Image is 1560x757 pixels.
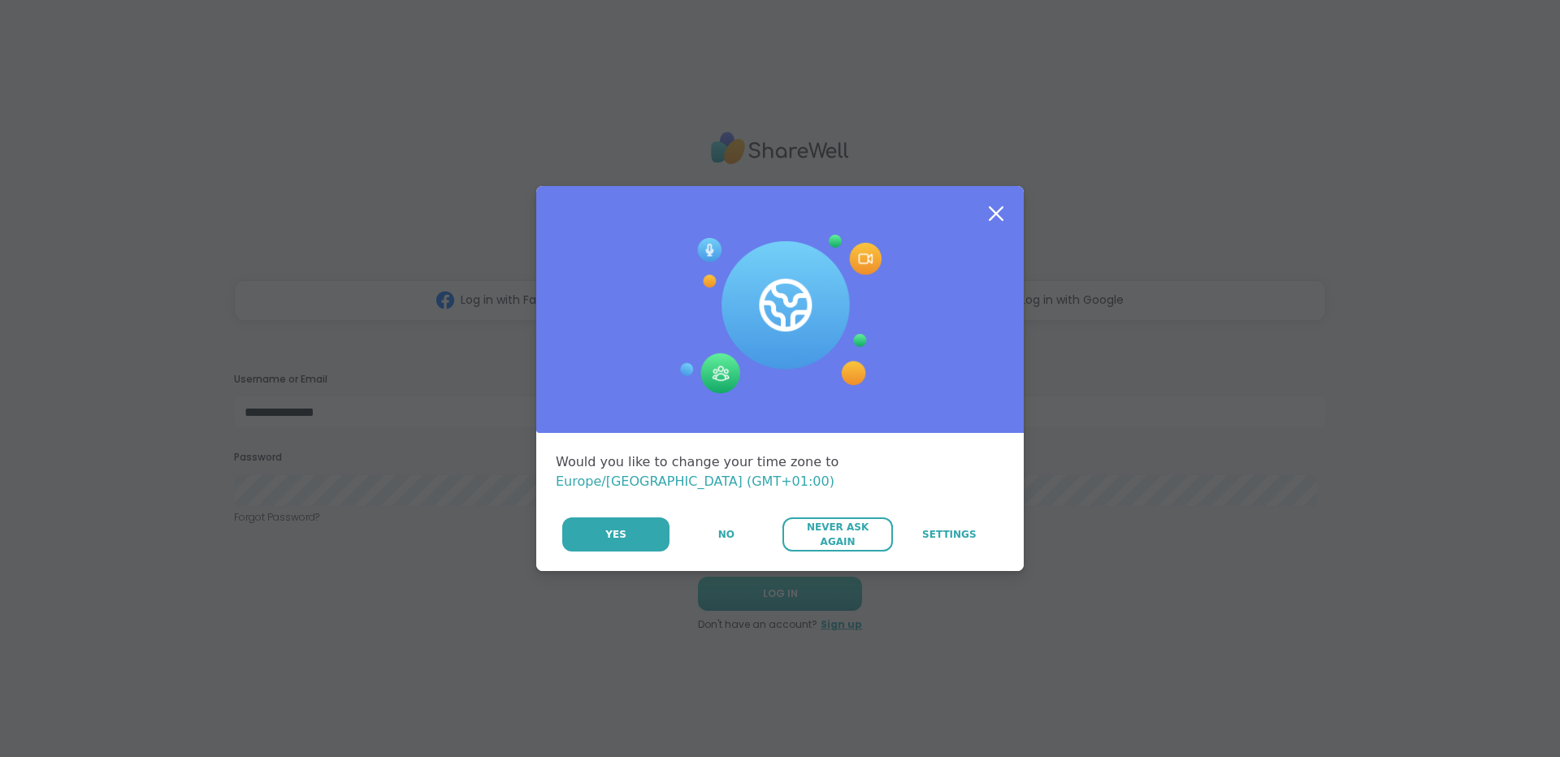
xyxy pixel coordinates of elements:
[556,452,1004,491] div: Would you like to change your time zone to
[895,517,1004,552] a: Settings
[791,520,884,549] span: Never Ask Again
[562,517,669,552] button: Yes
[671,517,781,552] button: No
[718,527,734,542] span: No
[922,527,977,542] span: Settings
[556,474,834,489] span: Europe/[GEOGRAPHIC_DATA] (GMT+01:00)
[678,235,882,394] img: Session Experience
[605,527,626,542] span: Yes
[782,517,892,552] button: Never Ask Again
